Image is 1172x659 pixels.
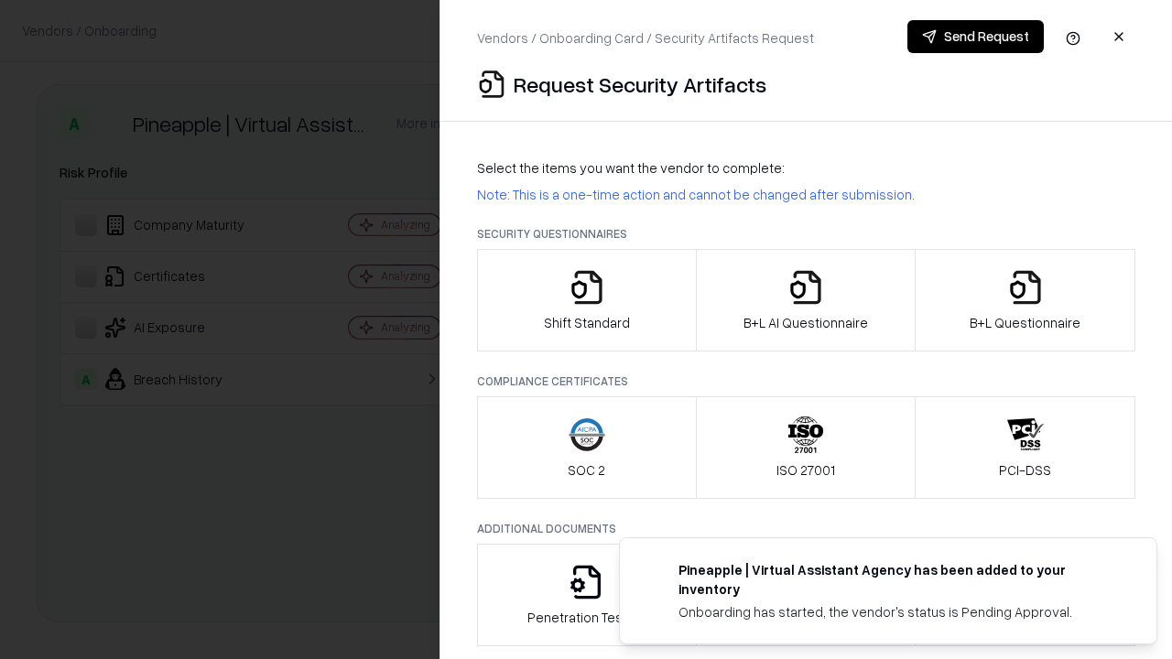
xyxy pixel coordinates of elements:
[527,608,646,627] p: Penetration Testing
[970,313,1080,332] p: B+L Questionnaire
[568,460,605,480] p: SOC 2
[915,396,1135,499] button: PCI-DSS
[477,521,1135,536] p: Additional Documents
[696,396,917,499] button: ISO 27001
[907,20,1044,53] button: Send Request
[477,373,1135,389] p: Compliance Certificates
[915,249,1135,351] button: B+L Questionnaire
[776,460,835,480] p: ISO 27001
[477,185,1135,204] p: Note: This is a one-time action and cannot be changed after submission.
[544,313,630,332] p: Shift Standard
[477,226,1135,242] p: Security Questionnaires
[696,249,917,351] button: B+L AI Questionnaire
[477,158,1135,178] p: Select the items you want the vendor to complete:
[743,313,868,332] p: B+L AI Questionnaire
[678,602,1112,621] div: Onboarding has started, the vendor's status is Pending Approval.
[477,249,697,351] button: Shift Standard
[999,460,1051,480] p: PCI-DSS
[477,396,697,499] button: SOC 2
[514,70,766,99] p: Request Security Artifacts
[477,28,814,48] p: Vendors / Onboarding Card / Security Artifacts Request
[678,560,1112,599] div: Pineapple | Virtual Assistant Agency has been added to your inventory
[642,560,664,582] img: trypineapple.com
[477,544,697,646] button: Penetration Testing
